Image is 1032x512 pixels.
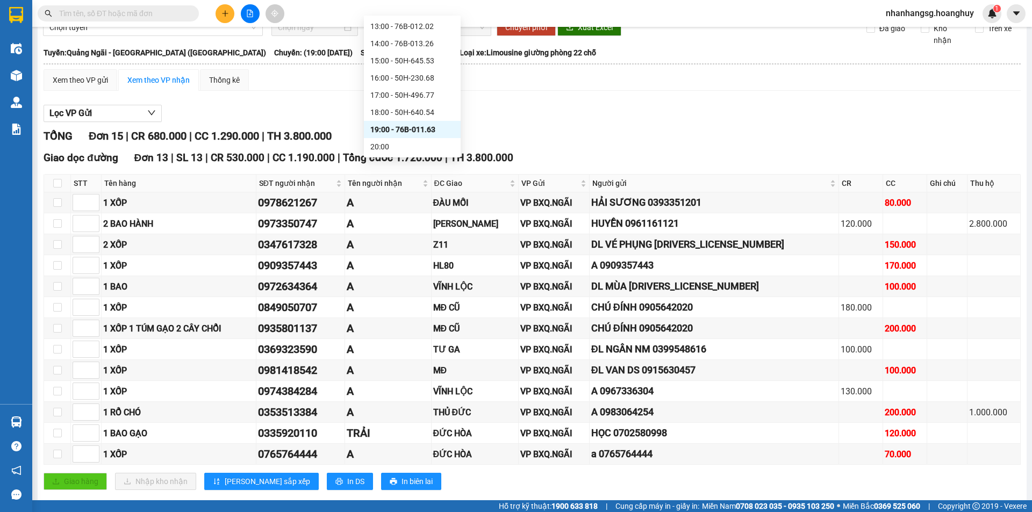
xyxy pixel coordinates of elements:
td: VP BXQ.NGÃI [519,234,590,255]
div: CHÚ ĐÍNH 0905642020 [591,321,837,336]
button: Chuyển phơi [497,19,556,36]
span: ⚪️ [837,504,840,508]
td: 0935801137 [256,318,345,339]
span: down [147,109,156,117]
span: Người gửi [592,177,828,189]
button: printerIn DS [327,473,373,490]
div: 0765764444 [258,446,343,463]
span: Lọc VP Gửi [49,106,92,120]
td: 0973350747 [256,213,345,234]
div: 200.000 [885,322,925,335]
div: HL80 [433,259,517,272]
div: Thống kê [209,74,240,86]
div: VP BXQ.NGÃI [520,217,587,230]
div: 15:00 - 50H-645.53 [370,55,454,67]
div: HUYỀN 0961161121 [591,216,837,231]
input: Tìm tên, số ĐT hoặc mã đơn [59,8,186,19]
span: In DS [347,475,364,487]
div: CHÚ ĐÍNH 0905642020 [591,300,837,315]
div: 18:00 - 50H-640.54 [370,106,454,118]
span: CR 530.000 [211,152,264,164]
div: A 0967336304 [591,384,837,399]
span: | [267,152,270,164]
img: solution-icon [11,124,22,135]
div: A [347,383,429,400]
td: VP BXQ.NGÃI [519,339,590,360]
div: VĨNH LỘC [433,280,517,293]
div: 19:00 - 76B-011.63 [370,124,454,135]
div: VP BXQ.NGÃI [520,280,587,293]
td: A [345,255,432,276]
div: 100.000 [885,364,925,377]
div: 16:00 - 50H-230.68 [370,72,454,84]
div: A [347,257,429,274]
div: A [347,320,429,337]
div: ĐL NGÂN NM 0399548616 [591,342,837,357]
td: A [345,192,432,213]
div: TRẢI [347,425,429,442]
td: A [345,339,432,360]
div: 0973350747 [258,215,343,232]
div: TƯ GA [433,343,517,356]
span: | [445,152,448,164]
div: 1 XỐP [103,259,254,272]
button: uploadGiao hàng [44,473,107,490]
span: search [45,10,52,17]
span: question-circle [11,441,21,451]
img: logo-vxr [9,7,23,23]
td: VP BXQ.NGÃI [519,297,590,318]
span: Giao dọc đường [44,152,118,164]
td: 0765764444 [256,444,345,465]
div: 120.000 [885,427,925,440]
div: 1 BAO GẠO [103,427,254,440]
span: Hỗ trợ kỹ thuật: [499,500,598,512]
div: MĐ CŨ [433,301,517,314]
span: Trên xe [984,23,1016,34]
div: MĐ CŨ [433,322,517,335]
span: Miền Nam [702,500,834,512]
div: 120.000 [841,217,881,230]
div: ĐỨC HÒA [433,427,517,440]
div: A [347,404,429,421]
div: DL VÉ PHỤNG [DRIVERS_LICENSE_NUMBER] [591,237,837,252]
span: printer [390,478,397,486]
span: CC 1.190.000 [273,152,335,164]
td: VP BXQ.NGÃI [519,255,590,276]
td: A [345,234,432,255]
div: Xem theo VP gửi [53,74,108,86]
span: | [928,500,930,512]
sup: 1 [993,5,1001,12]
div: 0335920110 [258,425,343,442]
div: 0909357443 [258,257,343,274]
div: 1 XỐP 1 TÚM GẠO 2 CÂY CHỔI [103,322,254,335]
span: VP Gửi [521,177,578,189]
div: HẢI SƯƠNG 0393351201 [591,195,837,210]
div: 0972634364 [258,278,343,295]
img: warehouse-icon [11,416,22,428]
button: downloadNhập kho nhận [115,473,196,490]
div: A [347,278,429,295]
td: VP BXQ.NGÃI [519,276,590,297]
div: A [347,341,429,358]
th: Ghi chú [927,175,967,192]
td: 0909357443 [256,255,345,276]
button: sort-ascending[PERSON_NAME] sắp xếp [204,473,319,490]
div: VP BXQ.NGÃI [520,343,587,356]
span: download [566,24,574,32]
span: Tổng cước 1.720.000 [343,152,442,164]
b: Tuyến: Quảng Ngãi - [GEOGRAPHIC_DATA] ([GEOGRAPHIC_DATA]) [44,48,266,57]
button: file-add [241,4,260,23]
button: aim [266,4,284,23]
div: A [347,299,429,316]
td: 0978621267 [256,192,345,213]
td: VP BXQ.NGÃI [519,213,590,234]
span: | [189,129,192,142]
span: file-add [246,10,254,17]
td: VP BXQ.NGÃI [519,402,590,423]
div: [PERSON_NAME] [433,217,517,230]
button: Lọc VP Gửi [44,105,162,122]
div: 0353513384 [258,404,343,421]
td: 0981418542 [256,360,345,381]
div: 130.000 [841,385,881,398]
th: Thu hộ [967,175,1021,192]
